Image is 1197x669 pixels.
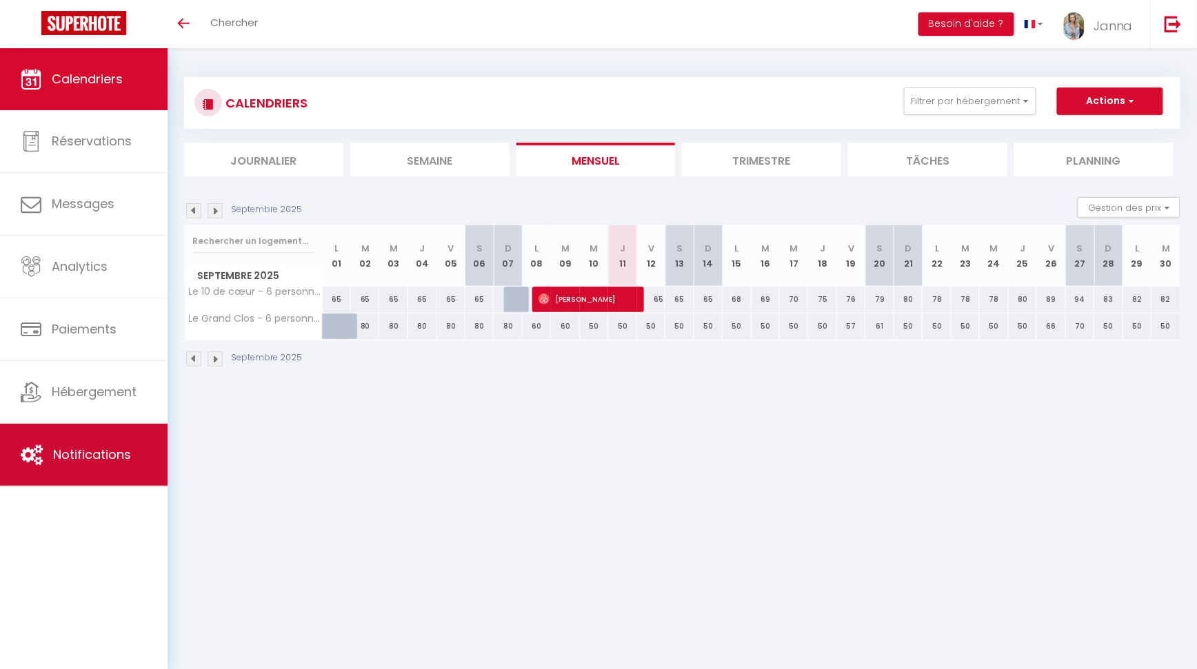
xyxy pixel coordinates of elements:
[185,266,322,286] span: Septembre 2025
[608,313,636,339] div: 50
[494,225,522,287] th: 07
[1162,242,1170,255] abbr: M
[877,242,883,255] abbr: S
[780,287,808,312] div: 70
[351,313,379,339] div: 80
[918,12,1014,36] button: Besoin d'aide ?
[476,242,483,255] abbr: S
[1151,313,1180,339] div: 50
[990,242,998,255] abbr: M
[865,225,894,287] th: 20
[52,320,117,338] span: Paiements
[694,225,723,287] th: 14
[1066,313,1094,339] div: 70
[837,287,865,312] div: 76
[52,70,123,88] span: Calendriers
[923,313,951,339] div: 50
[952,287,980,312] div: 78
[231,203,302,216] p: Septembre 2025
[52,132,132,150] span: Réservations
[1048,242,1054,255] abbr: V
[52,383,137,400] span: Hébergement
[551,225,579,287] th: 09
[379,225,408,287] th: 03
[1037,313,1065,339] div: 66
[1020,242,1025,255] abbr: J
[408,313,436,339] div: 80
[894,225,923,287] th: 21
[590,242,598,255] abbr: M
[790,242,798,255] abbr: M
[837,313,865,339] div: 57
[837,225,865,287] th: 19
[561,242,570,255] abbr: M
[11,6,52,47] button: Ouvrir le widget de chat LiveChat
[523,225,551,287] th: 08
[539,286,635,312] span: [PERSON_NAME]
[222,88,308,119] h3: CALENDRIERS
[1066,225,1094,287] th: 27
[637,225,665,287] th: 12
[323,225,351,287] th: 01
[1009,287,1037,312] div: 80
[962,242,970,255] abbr: M
[923,287,951,312] div: 78
[379,313,408,339] div: 80
[580,225,608,287] th: 10
[665,287,694,312] div: 65
[1009,313,1037,339] div: 50
[705,242,712,255] abbr: D
[637,313,665,339] div: 50
[361,242,370,255] abbr: M
[865,313,894,339] div: 61
[1105,242,1112,255] abbr: D
[1094,225,1123,287] th: 28
[323,287,351,312] div: 65
[665,313,694,339] div: 50
[694,313,723,339] div: 50
[665,225,694,287] th: 13
[780,225,808,287] th: 17
[334,242,339,255] abbr: L
[350,143,510,176] li: Semaine
[420,242,425,255] abbr: J
[52,195,114,212] span: Messages
[648,242,654,255] abbr: V
[52,258,108,275] span: Analytics
[1123,313,1151,339] div: 50
[1123,225,1151,287] th: 29
[682,143,841,176] li: Trimestre
[465,313,494,339] div: 80
[1094,17,1133,34] span: Janna
[1078,197,1180,218] button: Gestion des prix
[436,287,465,312] div: 65
[192,229,314,254] input: Rechercher un logement...
[505,242,512,255] abbr: D
[865,287,894,312] div: 79
[1014,143,1174,176] li: Planning
[894,287,923,312] div: 80
[408,225,436,287] th: 04
[752,225,780,287] th: 16
[923,225,951,287] th: 22
[1151,287,1180,312] div: 82
[952,225,980,287] th: 23
[752,313,780,339] div: 50
[780,313,808,339] div: 50
[808,313,836,339] div: 50
[735,242,739,255] abbr: L
[184,143,343,176] li: Journalier
[448,242,454,255] abbr: V
[408,287,436,312] div: 65
[1057,88,1163,115] button: Actions
[820,242,825,255] abbr: J
[723,313,751,339] div: 50
[848,143,1007,176] li: Tâches
[1165,15,1182,32] img: logout
[620,242,625,255] abbr: J
[436,225,465,287] th: 05
[210,15,258,30] span: Chercher
[637,287,665,312] div: 65
[723,287,751,312] div: 68
[676,242,683,255] abbr: S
